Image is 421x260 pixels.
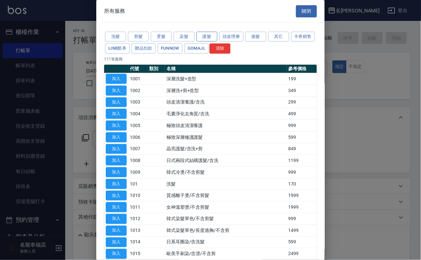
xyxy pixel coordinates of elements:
button: 加入 [106,237,127,248]
button: 加入 [106,74,127,84]
button: 卡券銷售 [291,32,315,42]
td: 999 [287,120,317,132]
td: 999 [287,213,317,225]
td: 1003 [128,96,148,108]
button: 剪髮 [128,32,149,42]
td: 1999 [287,190,317,202]
button: 加入 [106,86,127,96]
td: 1009 [128,167,148,178]
td: 1015 [128,248,148,260]
button: 清除 [210,43,230,54]
th: 類別 [148,65,165,73]
td: 299 [287,96,317,108]
td: 洗髮 [165,178,287,190]
button: 加入 [106,249,127,259]
td: 日式兩段式結構護髮/含洗 [165,155,287,167]
td: 849 [287,143,317,155]
button: 加入 [106,97,127,107]
button: 加入 [106,109,127,119]
td: 極致深層修護護髮 [165,131,287,143]
td: 1004 [128,108,148,120]
td: 1010 [128,190,148,202]
td: 349 [287,85,317,96]
button: 頭皮理療 [219,32,243,42]
td: 晶亮護髮/含洗+剪 [165,143,287,155]
td: 1001 [128,73,148,85]
th: 代號 [128,65,148,73]
button: 護髮 [196,32,217,42]
td: 170 [287,178,317,190]
td: 韓式染髮單色/不含剪髮 [165,213,287,225]
td: 1999 [287,202,317,213]
button: 加入 [106,144,127,154]
td: 1199 [287,155,317,167]
td: 深層洗+剪+造型 [165,85,287,96]
td: 2499 [287,248,317,260]
p: 111 筆服務 [104,56,317,62]
td: 1007 [128,143,148,155]
td: 歐美手刷染/含漂/不含剪 [165,248,287,260]
button: FUNNOW [158,43,182,54]
button: 加入 [106,155,127,166]
button: GOMAJL [184,43,209,54]
button: 加入 [106,179,127,189]
td: 1014 [128,236,148,248]
td: 毛囊淨化去角質/含洗 [165,108,287,120]
td: 599 [287,131,317,143]
td: 1006 [128,131,148,143]
button: 洗髮 [105,32,126,42]
td: 女神溫塑燙/不含剪髮 [165,202,287,213]
td: 1011 [128,202,148,213]
button: 接髮 [245,32,266,42]
td: 日系耳圈染/含洗髮 [165,236,287,248]
button: 加入 [106,121,127,131]
button: 染髮 [174,32,195,42]
button: 加入 [106,167,127,177]
td: 1005 [128,120,148,132]
button: 其它 [268,32,289,42]
th: 參考價格 [287,65,317,73]
td: 499 [287,108,317,120]
td: 101 [128,178,148,190]
td: 1012 [128,213,148,225]
td: 199 [287,73,317,85]
td: 極致頭皮清潔養護 [165,120,287,132]
td: 1013 [128,225,148,236]
td: 1499 [287,225,317,236]
td: 頭皮清潔養護/含洗 [165,96,287,108]
td: 1008 [128,155,148,167]
span: 所有服務 [104,8,125,14]
button: 加入 [106,214,127,224]
button: LINE酷券 [105,43,130,54]
td: 999 [287,167,317,178]
th: 名稱 [165,65,287,73]
button: 關閉 [296,5,317,17]
td: 1002 [128,85,148,96]
td: 深層洗髮+造型 [165,73,287,85]
button: 燙髮 [151,32,172,42]
button: 加入 [106,226,127,236]
button: 加入 [106,191,127,201]
button: 加入 [106,202,127,212]
button: 贈品扣款 [132,43,156,54]
td: 質感離子燙/不含剪髮 [165,190,287,202]
td: 韓式染髮單色/長度過胸/不含剪 [165,225,287,236]
td: 599 [287,236,317,248]
button: 加入 [106,132,127,142]
td: 韓式冷燙/不含剪髮 [165,167,287,178]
